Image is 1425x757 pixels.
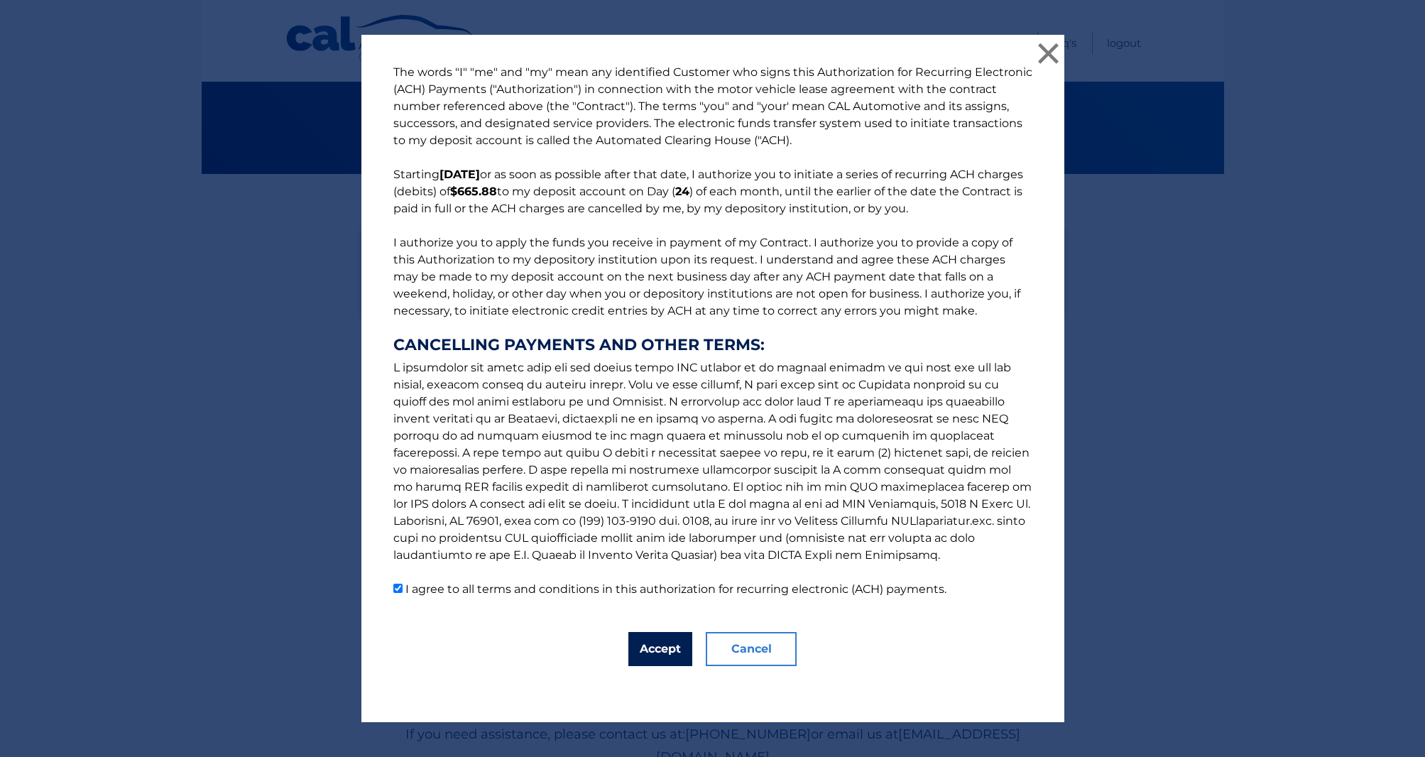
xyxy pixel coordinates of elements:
button: × [1034,39,1063,67]
button: Cancel [706,632,797,666]
strong: CANCELLING PAYMENTS AND OTHER TERMS: [393,337,1032,354]
label: I agree to all terms and conditions in this authorization for recurring electronic (ACH) payments. [405,582,946,596]
p: The words "I" "me" and "my" mean any identified Customer who signs this Authorization for Recurri... [379,64,1047,598]
b: $665.88 [450,185,497,198]
button: Accept [628,632,692,666]
b: 24 [675,185,689,198]
b: [DATE] [439,168,480,181]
